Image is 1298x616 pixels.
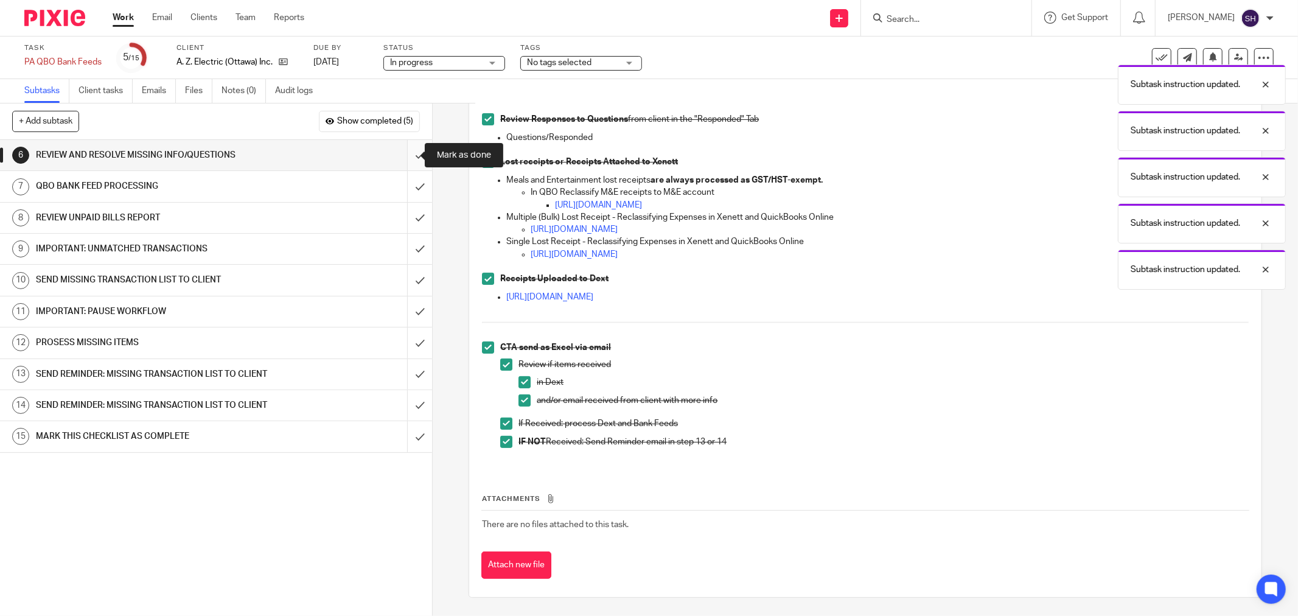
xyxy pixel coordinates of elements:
[36,303,276,321] h1: IMPORTANT: PAUSE WORKFLOW
[518,418,1249,430] p: If Received: process Dext and Bank Feeds
[12,240,29,257] div: 9
[506,131,1249,144] p: Questions/Responded
[482,520,629,529] span: There are no files attached to this task.
[222,79,266,103] a: Notes (0)
[36,271,276,289] h1: SEND MISSING TRANSACTION LIST TO CLIENT
[24,79,69,103] a: Subtasks
[500,158,678,166] strong: Lost receipts or Receipts Attached to Xenett
[275,79,322,103] a: Audit logs
[518,359,1249,371] p: Review if items received
[176,43,298,53] label: Client
[500,275,609,283] strong: Receipts Uploaded to Dext
[518,438,546,446] strong: IF NOT
[390,58,433,67] span: In progress
[383,43,505,53] label: Status
[537,376,1249,388] p: in Dext
[12,303,29,320] div: 11
[36,209,276,227] h1: REVIEW UNPAID BILLS REPORT
[113,12,134,24] a: Work
[185,79,212,103] a: Files
[152,12,172,24] a: Email
[506,174,1249,186] p: Meals and Entertainment lost receipts
[12,111,79,131] button: + Add subtask
[36,427,276,446] h1: MARK THIS CHECKLIST AS COMPLETE
[531,225,618,234] a: [URL][DOMAIN_NAME]
[531,186,1249,198] p: In QBO Reclassify M&E receipts to M&E account
[1131,171,1240,183] p: Subtask instruction updated.
[124,51,140,65] div: 5
[12,366,29,383] div: 13
[482,495,540,502] span: Attachments
[12,397,29,414] div: 14
[506,236,1249,248] p: Single Lost Receipt - Reclassifying Expenses in Xenett and QuickBooks Online
[506,211,1249,223] p: Multiple (Bulk) Lost Receipt - Reclassifying Expenses in Xenett and QuickBooks Online
[1131,125,1240,137] p: Subtask instruction updated.
[24,56,102,68] div: PA QBO Bank Feeds
[24,10,85,26] img: Pixie
[1241,9,1260,28] img: svg%3E
[313,43,368,53] label: Due by
[531,250,618,259] a: [URL][DOMAIN_NAME]
[36,177,276,195] h1: QBO BANK FEED PROCESSING
[313,58,339,66] span: [DATE]
[12,334,29,351] div: 12
[1131,217,1240,229] p: Subtask instruction updated.
[319,111,420,131] button: Show completed (5)
[555,201,642,209] a: [URL][DOMAIN_NAME]
[12,147,29,164] div: 6
[481,551,551,579] button: Attach new file
[520,43,642,53] label: Tags
[500,343,611,352] strong: CTA send as Excel via email
[36,146,276,164] h1: REVIEW AND RESOLVE MISSING INFO/QUESTIONS
[537,394,1249,407] p: and/or email received from client with more info
[190,12,217,24] a: Clients
[1131,264,1240,276] p: Subtask instruction updated.
[506,293,593,301] a: [URL][DOMAIN_NAME]
[12,209,29,226] div: 8
[36,240,276,258] h1: IMPORTANT: UNMATCHED TRANSACTIONS
[527,58,591,67] span: No tags selected
[236,12,256,24] a: Team
[500,113,1249,125] p: from client in the "Responded" Tab
[12,272,29,289] div: 10
[12,428,29,445] div: 15
[142,79,176,103] a: Emails
[24,43,102,53] label: Task
[500,115,628,124] strong: Review Responses to Questions
[176,56,273,68] p: A. Z. Electric (Ottawa) Inc.
[36,334,276,352] h1: PROSESS MISSING ITEMS
[36,396,276,415] h1: SEND REMINDER: MISSING TRANSACTION LIST TO CLIENT
[36,365,276,383] h1: SEND REMINDER: MISSING TRANSACTION LIST TO CLIENT
[518,436,1249,448] p: Received: Send Reminder email in step 13 or 14
[1131,79,1240,91] p: Subtask instruction updated.
[129,55,140,61] small: /15
[337,117,413,127] span: Show completed (5)
[79,79,133,103] a: Client tasks
[12,178,29,195] div: 7
[274,12,304,24] a: Reports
